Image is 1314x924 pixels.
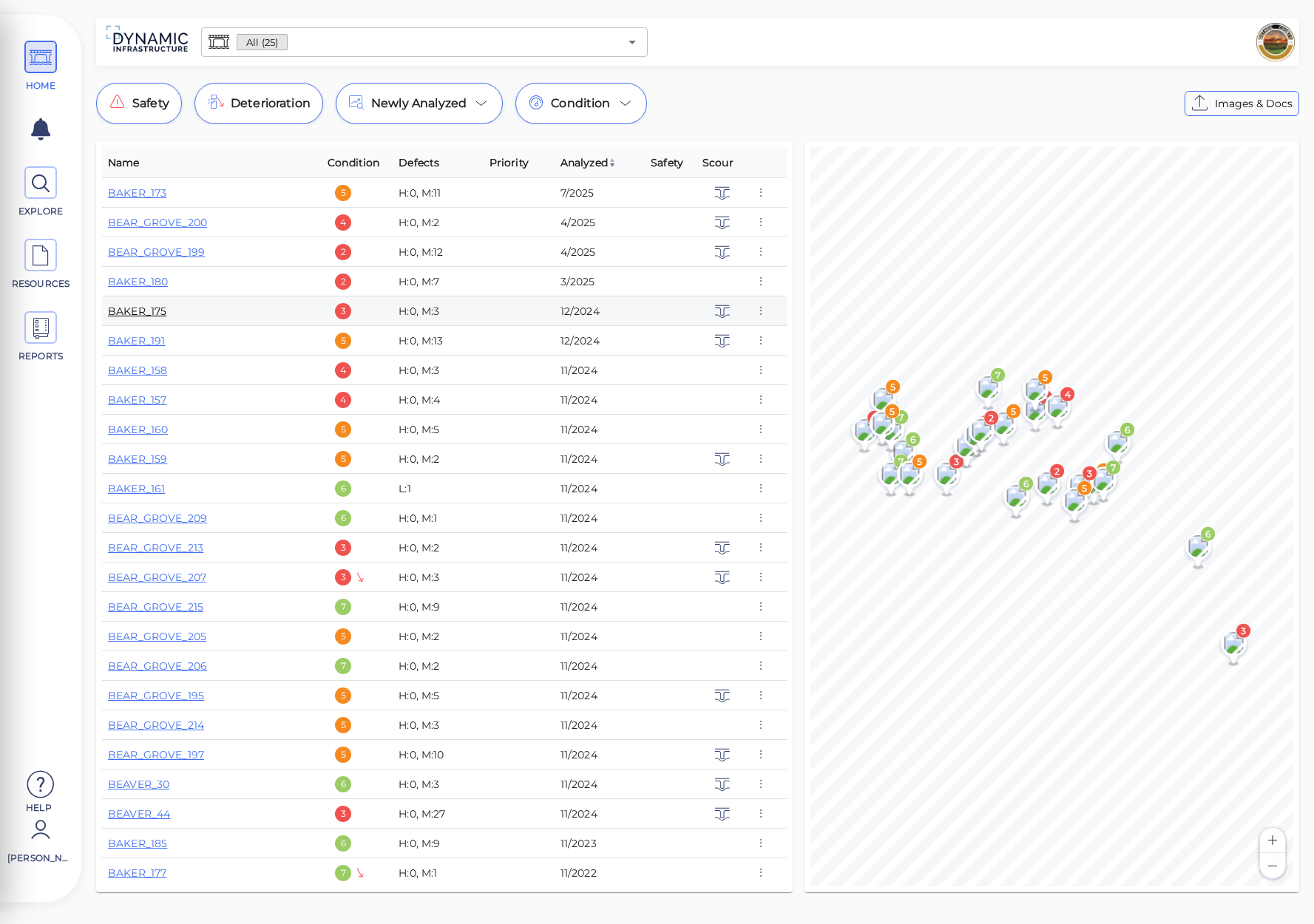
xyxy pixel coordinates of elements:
div: 11/2022 [561,866,639,880]
a: BEAVER_44 [108,807,170,821]
button: Zoom out [1260,853,1285,878]
div: 11/2024 [561,629,639,644]
div: H:0, M:9 [399,836,477,851]
div: 2 [335,244,351,260]
span: All (25) [237,35,287,50]
text: 3 [1240,625,1246,636]
button: Zoom in [1260,828,1285,853]
text: 6 [1023,478,1029,489]
text: 7 [1111,462,1116,473]
span: [PERSON_NAME] [7,852,70,865]
a: BEAR_GROVE_195 [108,689,204,702]
div: 7 [335,658,351,674]
div: 5 [335,333,351,349]
div: 11/2024 [561,747,639,762]
a: BAKER_157 [108,393,166,407]
a: BEAR_GROVE_206 [108,659,207,673]
iframe: Chat [1251,857,1303,913]
div: 5 [335,628,351,645]
div: H:0, M:2 [399,452,477,466]
div: H:0, M:3 [399,718,477,733]
div: 12/2024 [561,333,639,348]
span: Priority [490,154,529,171]
button: Images & Docs [1185,91,1299,116]
span: Name [108,154,140,171]
a: BEAR_GROVE_213 [108,541,203,554]
div: 7 [335,865,351,881]
text: 5 [916,456,922,467]
div: 3 [335,569,351,585]
div: H:0, M:11 [399,186,477,200]
a: BAKER_159 [108,452,167,466]
div: H:0, M:12 [399,245,477,259]
a: BAKER_175 [108,305,166,318]
span: Scour [702,154,734,171]
div: 6 [335,835,351,852]
div: 11/2024 [561,777,639,792]
div: 2 [335,274,351,290]
div: 4/2025 [561,245,639,259]
span: Help [7,801,70,813]
text: 5 [1042,372,1048,383]
a: REPORTS [7,311,74,363]
div: H:0, M:3 [399,777,477,792]
span: Images & Docs [1215,95,1293,112]
div: 11/2024 [561,422,639,437]
span: Safety [132,95,169,112]
text: 2 [1054,466,1060,477]
div: 12/2024 [561,304,639,319]
div: 3/2025 [561,274,639,289]
div: 11/2024 [561,718,639,733]
div: 11/2024 [561,540,639,555]
a: BAKER_180 [108,275,168,288]
div: 11/2023 [561,836,639,851]
a: HOME [7,41,74,92]
a: BEAR_GROVE_200 [108,216,207,229]
div: H:0, M:2 [399,629,477,644]
text: 5 [1081,483,1087,494]
div: 11/2024 [561,393,639,407]
a: EXPLORE [7,166,74,218]
a: BEAR_GROVE_197 [108,748,204,761]
div: 7/2025 [561,186,639,200]
a: BAKER_173 [108,186,166,200]
span: HOME [10,79,72,92]
span: EXPLORE [10,205,72,218]
a: BEAVER_30 [108,778,169,791]
span: Defects [399,154,439,171]
div: 7 [335,599,351,615]
div: H:0, M:5 [399,422,477,437]
div: H:0, M:3 [399,570,477,585]
text: 6 [1205,529,1211,540]
div: 4 [335,362,351,378]
span: Analyzed [561,154,617,171]
div: 3 [335,540,351,556]
span: RESOURCES [10,277,72,291]
div: 6 [335,480,351,497]
a: BAKER_158 [108,364,167,377]
div: 5 [335,717,351,733]
div: H:0, M:7 [399,274,477,289]
div: H:0, M:2 [399,215,477,230]
div: 11/2024 [561,452,639,466]
a: BEAR_GROVE_214 [108,719,204,732]
div: 11/2024 [561,570,639,585]
a: RESOURCES [7,239,74,291]
div: 5 [335,687,351,704]
div: H:0, M:3 [399,363,477,378]
a: BAKER_185 [108,837,167,850]
div: 5 [335,451,351,467]
text: 5 [890,381,895,393]
div: H:0, M:9 [399,599,477,614]
span: Condition [551,95,610,112]
div: H:0, M:2 [399,659,477,673]
div: H:0, M:5 [399,688,477,703]
div: 11/2024 [561,363,639,378]
a: BEAR_GROVE_207 [108,571,206,584]
div: 3 [335,806,351,822]
text: 6 [1125,424,1131,435]
div: H:0, M:4 [399,393,477,407]
div: 11/2024 [561,806,639,821]
text: 5 [889,406,895,417]
a: BEAR_GROVE_209 [108,512,207,525]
